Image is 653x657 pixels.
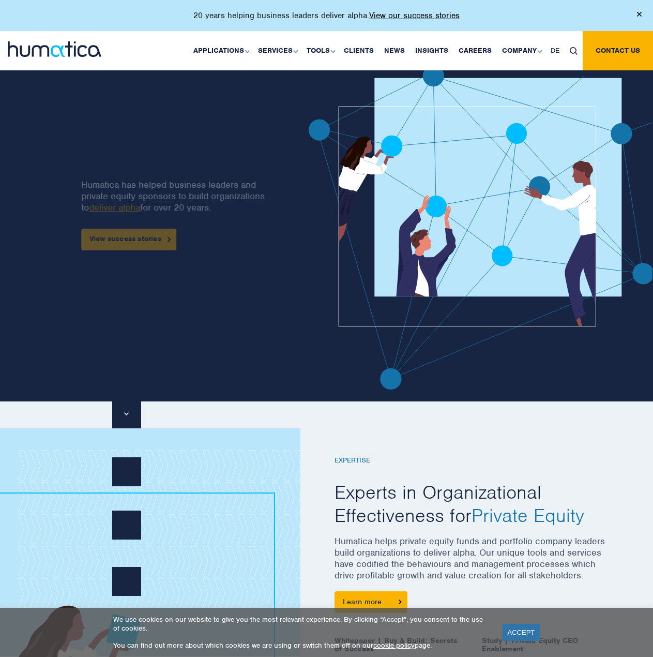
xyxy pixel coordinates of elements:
h2: Experts in Organizational Effectiveness for [335,481,614,528]
a: cookie policy [373,641,415,650]
span: Private Equity [472,503,584,527]
a: Careers [453,31,497,70]
img: arrowicon [399,600,402,604]
p: Humatica helps private equity funds and portfolio company leaders build organizations to deliver ... [335,535,614,591]
a: Services [253,31,301,70]
a: Applications [188,31,253,70]
a: Insights [410,31,453,70]
a: View our success stories [369,10,460,21]
span: DE [551,46,559,55]
img: logo [8,41,101,57]
h6: EXPERTISE [335,456,614,465]
img: arrowicon [168,237,171,242]
p: 20 years helping business leaders deliver alpha. [193,10,460,21]
a: Clients [339,31,379,70]
img: search_icon [570,47,578,55]
a: ACCEPT [503,624,540,641]
p: You can find out more about which cookies we are using or switch them off on our page. [113,641,490,650]
a: deliver alpha [89,202,140,213]
p: Humatica has helped business leaders and private equity sponsors to build organizations to for ov... [81,179,271,213]
a: Learn more [335,591,407,613]
a: View success stories [81,229,176,250]
a: Contact us [583,31,653,70]
img: downarrow [124,412,129,415]
a: DE [545,31,565,70]
a: News [379,31,410,70]
p: We use cookies on our website to give you the most relevant experience. By clicking “Accept”, you... [113,615,490,633]
a: Tools [301,31,339,70]
a: Company [497,31,545,70]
